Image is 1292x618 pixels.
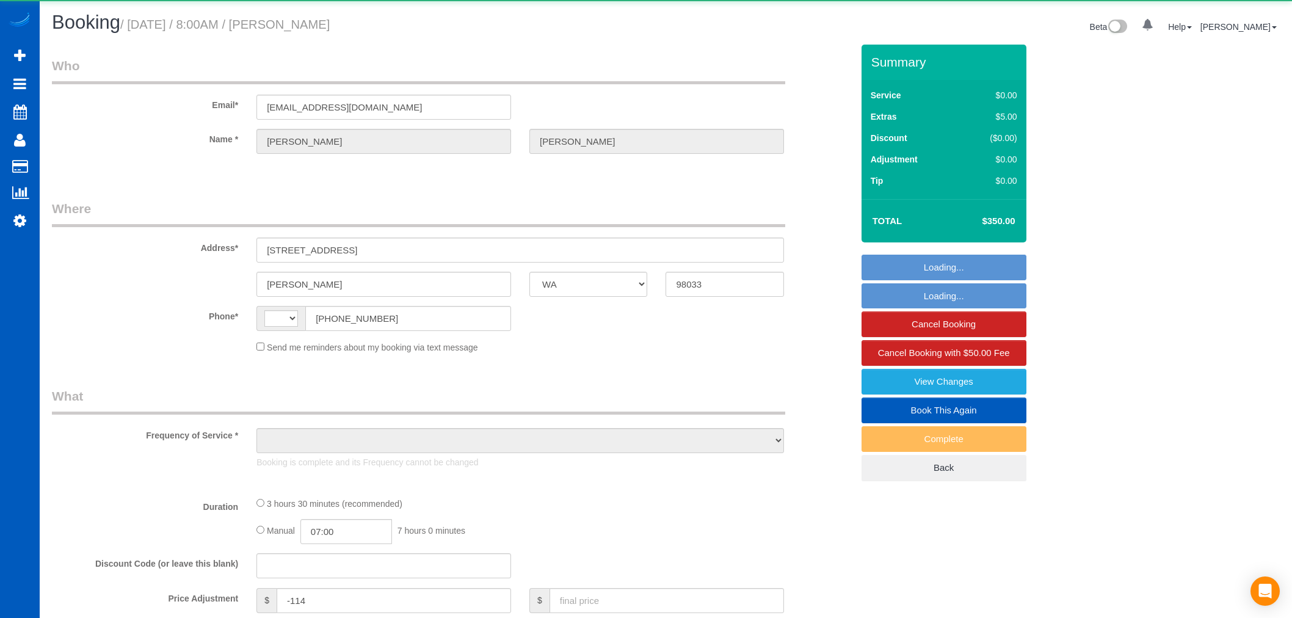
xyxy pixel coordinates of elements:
[862,311,1026,337] a: Cancel Booking
[43,496,247,513] label: Duration
[871,132,907,144] label: Discount
[52,57,785,84] legend: Who
[1168,22,1192,32] a: Help
[256,456,784,468] p: Booking is complete and its Frequency cannot be changed
[862,398,1026,423] a: Book This Again
[862,340,1026,366] a: Cancel Booking with $50.00 Fee
[267,343,478,352] span: Send me reminders about my booking via text message
[965,89,1017,101] div: $0.00
[256,95,511,120] input: Email*
[52,12,120,33] span: Booking
[862,455,1026,481] a: Back
[1107,20,1127,35] img: New interface
[305,306,511,331] input: Phone*
[43,238,247,254] label: Address*
[871,55,1020,69] h3: Summary
[43,306,247,322] label: Phone*
[7,12,32,29] img: Automaid Logo
[871,111,897,123] label: Extras
[256,272,511,297] input: City*
[945,216,1015,227] h4: $350.00
[873,216,902,226] strong: Total
[550,588,784,613] input: final price
[1090,22,1128,32] a: Beta
[52,200,785,227] legend: Where
[43,588,247,605] label: Price Adjustment
[666,272,783,297] input: Zip Code*
[43,129,247,145] label: Name *
[267,526,295,536] span: Manual
[871,153,918,165] label: Adjustment
[862,369,1026,394] a: View Changes
[43,425,247,442] label: Frequency of Service *
[43,553,247,570] label: Discount Code (or leave this blank)
[1200,22,1277,32] a: [PERSON_NAME]
[397,526,465,536] span: 7 hours 0 minutes
[871,175,884,187] label: Tip
[965,132,1017,144] div: ($0.00)
[120,18,330,31] small: / [DATE] / 8:00AM / [PERSON_NAME]
[965,111,1017,123] div: $5.00
[256,588,277,613] span: $
[871,89,901,101] label: Service
[1250,576,1280,606] div: Open Intercom Messenger
[529,129,784,154] input: Last Name*
[878,347,1010,358] span: Cancel Booking with $50.00 Fee
[43,95,247,111] label: Email*
[52,387,785,415] legend: What
[256,129,511,154] input: First Name*
[267,499,402,509] span: 3 hours 30 minutes (recommended)
[965,175,1017,187] div: $0.00
[965,153,1017,165] div: $0.00
[529,588,550,613] span: $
